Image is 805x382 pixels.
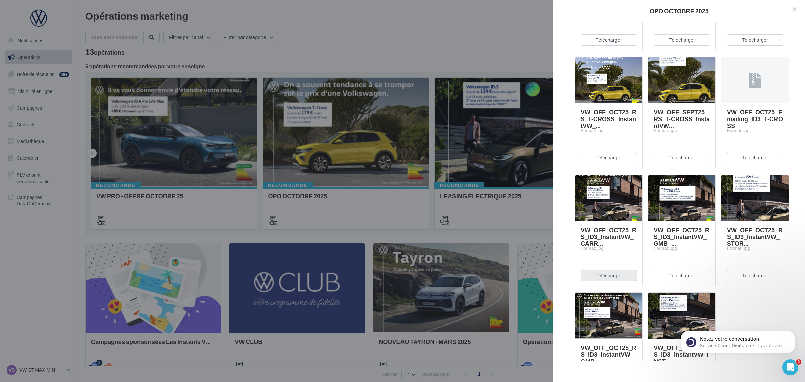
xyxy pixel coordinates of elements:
div: OPO OCTOBRE 2025 [564,8,794,14]
span: VW_OFF_OCT25_RS_ID3_InstantVW_GMB_... [654,226,709,247]
span: VW_OFF_OCT25_RS_T-CROSS_InstantVW_... [581,108,636,129]
span: 2 [796,359,801,365]
button: Télécharger [727,270,783,281]
button: Télécharger [581,152,637,163]
span: VW_OFF_OCT25_RS_ID3_InstantVW_INST... [654,344,709,365]
iframe: Intercom notifications message [671,317,805,364]
div: Format: jpg [581,128,637,134]
span: VW_OFF_OCT25_RS_ID3_InstantVW_STOR... [727,226,783,247]
span: VW_OFF_OCT25_Emailing_ID3_T-CROSS [727,108,783,129]
div: Format: jpg [581,245,637,251]
button: Télécharger [581,34,637,46]
button: Télécharger [654,270,710,281]
div: Format: jpg [654,245,710,251]
button: Télécharger [654,152,710,163]
span: VW_OFF_OCT25_RS_ID3_InstantVW_CARR... [581,226,636,247]
button: Télécharger [727,34,783,46]
button: Télécharger [581,270,637,281]
iframe: Intercom live chat [782,359,798,375]
button: Télécharger [727,152,783,163]
span: VW_OFF_OCT25_RS_ID3_InstantVW_GMB_... [581,344,636,365]
div: Format: jpg [654,128,710,134]
div: Format: jpg [727,245,783,251]
span: VW_OFF_SEPT25_RS_T-CROSS_InstantVW... [654,108,710,129]
div: Format: zip [727,128,783,134]
button: Télécharger [654,34,710,46]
